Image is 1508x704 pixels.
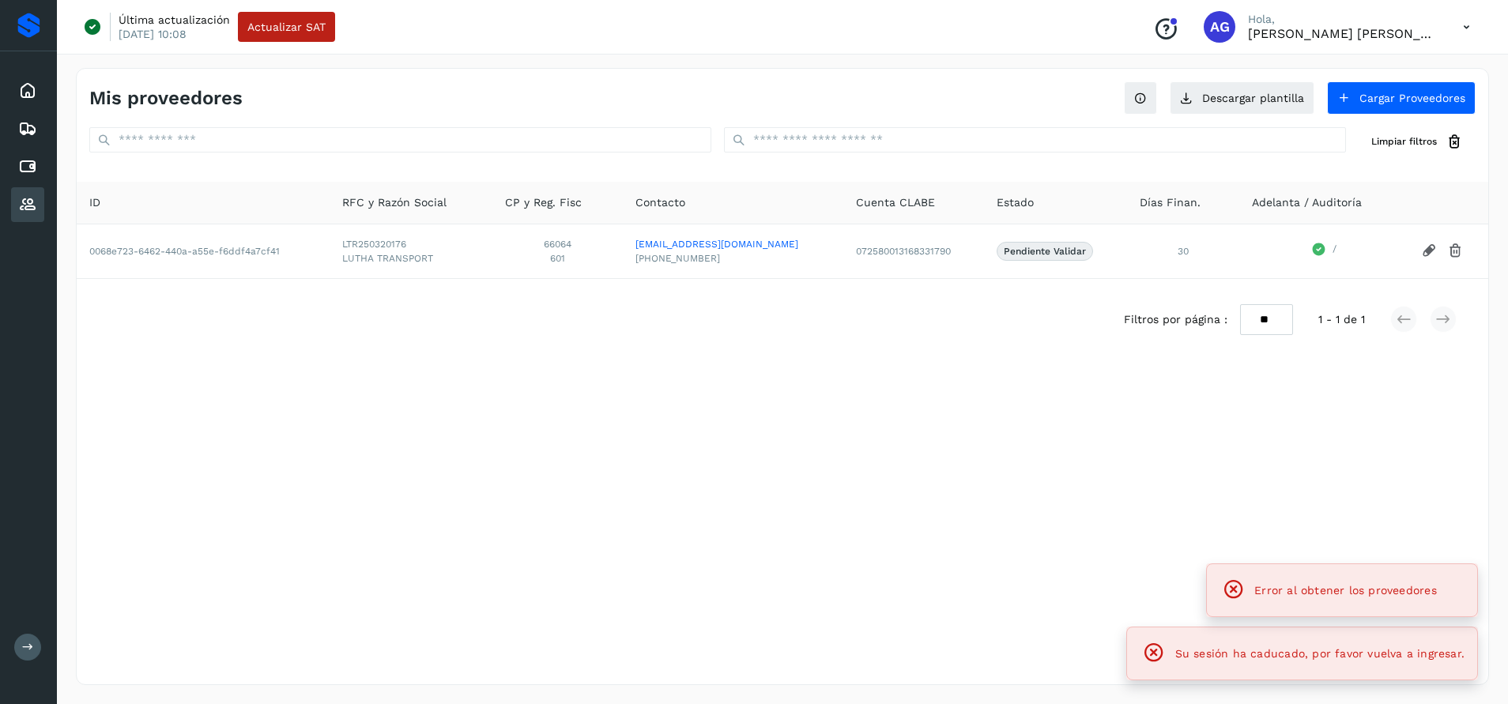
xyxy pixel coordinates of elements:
span: Error al obtener los proveedores [1254,584,1437,597]
div: Embarques [11,111,44,146]
span: Adelanta / Auditoría [1252,194,1362,211]
span: ID [89,194,100,211]
span: Filtros por página : [1124,311,1227,328]
span: 601 [505,251,610,265]
span: 66064 [505,237,610,251]
p: Abigail Gonzalez Leon [1248,26,1438,41]
span: 1 - 1 de 1 [1318,311,1365,328]
a: [EMAIL_ADDRESS][DOMAIN_NAME] [635,237,831,251]
span: CP y Reg. Fisc [505,194,582,211]
p: Hola, [1248,13,1438,26]
p: [DATE] 10:08 [119,27,187,41]
span: Cuenta CLABE [856,194,935,211]
div: Cuentas por pagar [11,149,44,184]
button: Limpiar filtros [1359,127,1476,156]
span: [PHONE_NUMBER] [635,251,831,265]
span: RFC y Razón Social [342,194,447,211]
span: Limpiar filtros [1371,134,1437,149]
div: Inicio [11,73,44,108]
td: 0068e723-6462-440a-a55e-f6ddf4a7cf41 [77,224,330,278]
span: Actualizar SAT [247,21,326,32]
h4: Mis proveedores [89,87,243,110]
span: LTR250320176 [342,237,480,251]
div: Proveedores [11,187,44,222]
button: Cargar Proveedores [1327,81,1476,115]
span: Días Finan. [1140,194,1201,211]
button: Descargar plantilla [1170,81,1314,115]
span: LUTHA TRANSPORT [342,251,480,265]
span: 30 [1178,246,1189,257]
div: / [1252,242,1396,261]
span: Contacto [635,194,685,211]
p: Pendiente Validar [1004,246,1086,257]
button: Actualizar SAT [238,12,335,42]
p: Última actualización [119,13,230,27]
td: 072580013168331790 [843,224,984,278]
span: Estado [997,194,1034,211]
span: Su sesión ha caducado, por favor vuelva a ingresar. [1175,647,1465,660]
